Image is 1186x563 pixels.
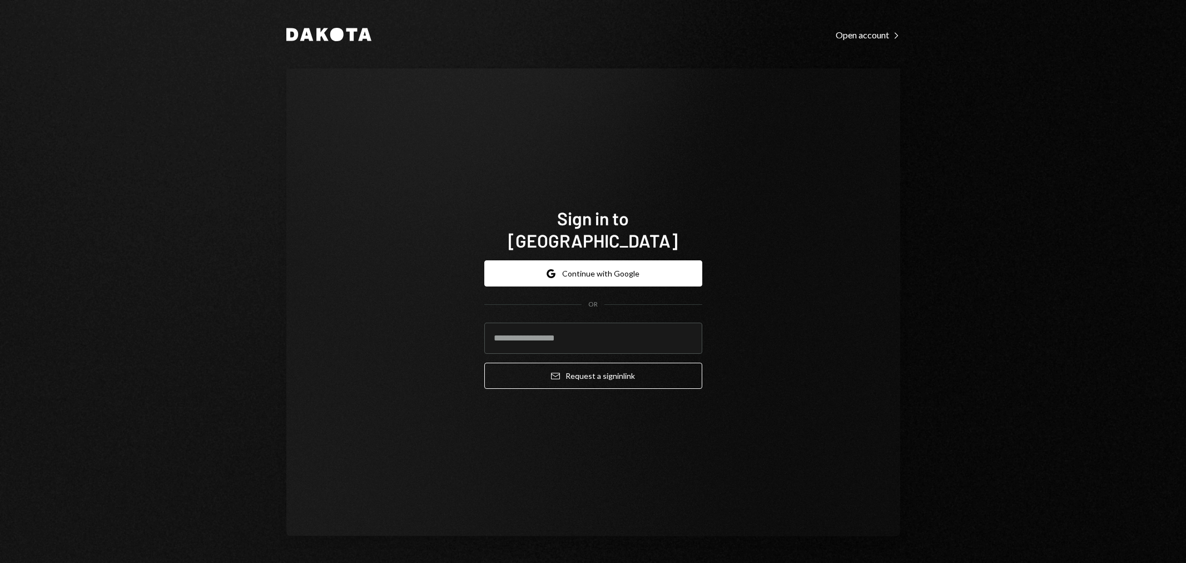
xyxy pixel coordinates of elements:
[836,29,900,41] div: Open account
[484,207,702,251] h1: Sign in to [GEOGRAPHIC_DATA]
[588,300,598,309] div: OR
[484,260,702,287] button: Continue with Google
[484,363,702,389] button: Request a signinlink
[836,28,900,41] a: Open account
